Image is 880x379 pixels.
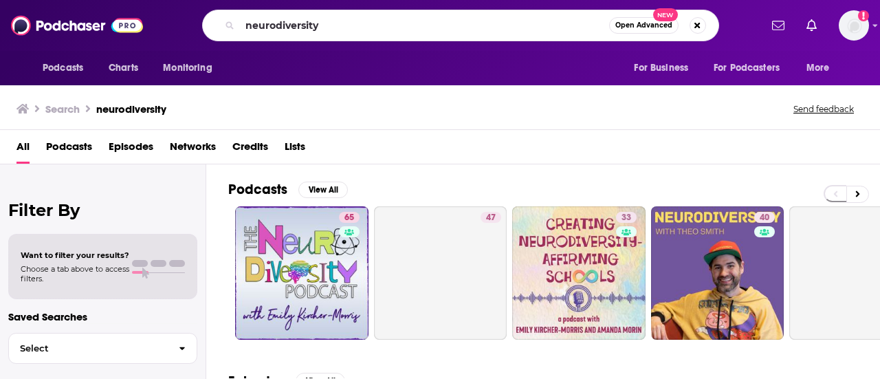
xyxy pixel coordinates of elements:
[11,12,143,39] img: Podchaser - Follow, Share and Rate Podcasts
[33,55,101,81] button: open menu
[714,58,780,78] span: For Podcasters
[705,55,800,81] button: open menu
[170,136,216,164] a: Networks
[202,10,719,41] div: Search podcasts, credits, & more...
[235,206,368,340] a: 65
[109,136,153,164] a: Episodes
[9,344,168,353] span: Select
[43,58,83,78] span: Podcasts
[228,181,348,198] a: PodcastsView All
[653,8,678,21] span: New
[45,102,80,116] h3: Search
[232,136,268,164] a: Credits
[344,211,354,225] span: 65
[481,212,501,223] a: 47
[754,212,775,223] a: 40
[621,211,631,225] span: 33
[298,182,348,198] button: View All
[486,211,496,225] span: 47
[374,206,507,340] a: 47
[616,212,637,223] a: 33
[8,333,197,364] button: Select
[16,136,30,164] a: All
[634,58,688,78] span: For Business
[21,250,129,260] span: Want to filter your results?
[228,181,287,198] h2: Podcasts
[109,58,138,78] span: Charts
[839,10,869,41] button: Show profile menu
[240,14,609,36] input: Search podcasts, credits, & more...
[46,136,92,164] a: Podcasts
[797,55,847,81] button: open menu
[96,102,166,116] h3: neurodiversity
[839,10,869,41] span: Logged in as juliahaav
[801,14,822,37] a: Show notifications dropdown
[858,10,869,21] svg: Add a profile image
[615,22,672,29] span: Open Advanced
[100,55,146,81] a: Charts
[512,206,646,340] a: 33
[760,211,769,225] span: 40
[806,58,830,78] span: More
[163,58,212,78] span: Monitoring
[8,200,197,220] h2: Filter By
[624,55,705,81] button: open menu
[767,14,790,37] a: Show notifications dropdown
[339,212,360,223] a: 65
[21,264,129,283] span: Choose a tab above to access filters.
[8,310,197,323] p: Saved Searches
[651,206,784,340] a: 40
[789,103,858,115] button: Send feedback
[153,55,230,81] button: open menu
[285,136,305,164] a: Lists
[839,10,869,41] img: User Profile
[609,17,679,34] button: Open AdvancedNew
